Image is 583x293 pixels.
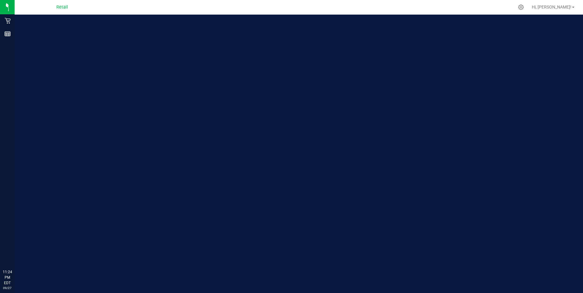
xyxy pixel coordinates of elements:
[5,31,11,37] inline-svg: Reports
[532,5,571,9] span: Hi, [PERSON_NAME]!
[5,18,11,24] inline-svg: Retail
[3,269,12,286] p: 11:24 PM EDT
[56,5,68,10] span: Retail
[3,286,12,290] p: 09/27
[517,4,525,10] div: Manage settings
